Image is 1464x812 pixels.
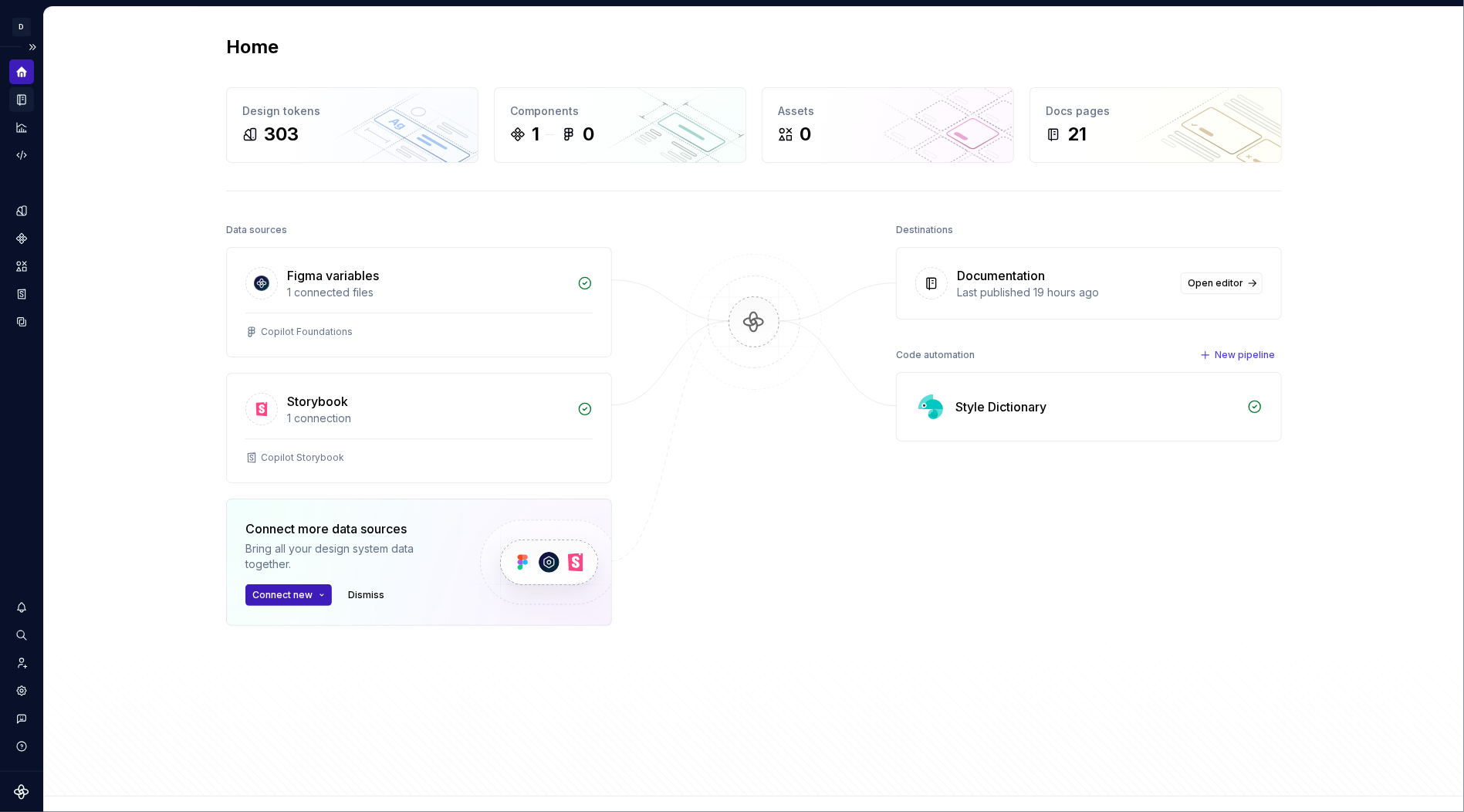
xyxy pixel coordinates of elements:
div: 1 [532,122,539,147]
span: Connect new [252,589,313,601]
div: 21 [1067,122,1087,147]
div: 303 [264,122,299,147]
span: New pipeline [1215,349,1275,361]
div: Assets [778,103,998,119]
a: Assets0 [762,87,1014,163]
div: Copilot Storybook [261,452,344,464]
button: Connect new [245,584,332,606]
button: Notifications [9,595,34,620]
a: Storybook stories [9,282,34,306]
div: Copilot Foundations [261,326,353,338]
a: Documentation [9,87,34,112]
button: Contact support [9,706,34,731]
a: Design tokens303 [226,87,478,163]
button: D [3,10,40,43]
h2: Home [226,35,279,59]
div: Last published 19 hours ago [957,285,1172,300]
div: 0 [800,122,811,147]
a: Code automation [9,143,34,167]
div: Connect more data sources [245,519,454,538]
span: Open editor [1188,277,1243,289]
button: Expand sidebar [22,36,43,58]
a: Invite team [9,651,34,675]
a: Components [9,226,34,251]
div: Figma variables [287,266,379,285]
div: Design tokens [242,103,462,119]
a: Storybook1 connectionCopilot Storybook [226,373,612,483]
a: Home [9,59,34,84]
div: Style Dictionary [955,398,1046,416]
div: Storybook [287,392,348,411]
a: Figma variables1 connected filesCopilot Foundations [226,247,612,357]
svg: Supernova Logo [14,784,29,800]
div: 1 connection [287,411,568,426]
div: Components [510,103,730,119]
div: Destinations [896,219,953,241]
a: Open editor [1181,272,1263,294]
a: Analytics [9,115,34,140]
a: Data sources [9,310,34,334]
div: 0 [583,122,594,147]
div: Code automation [896,344,975,366]
a: Assets [9,254,34,279]
div: Data sources [226,219,287,241]
a: Docs pages21 [1030,87,1282,163]
a: Settings [9,678,34,703]
div: D [12,18,31,36]
div: Docs pages [1046,103,1266,119]
a: Design tokens [9,198,34,223]
span: Dismiss [348,589,384,601]
button: New pipeline [1195,344,1282,366]
button: Search ⌘K [9,623,34,648]
a: Components10 [494,87,746,163]
div: 1 connected files [287,285,568,300]
div: Bring all your design system data together. [245,541,454,572]
div: Documentation [957,266,1045,285]
button: Dismiss [341,584,391,606]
